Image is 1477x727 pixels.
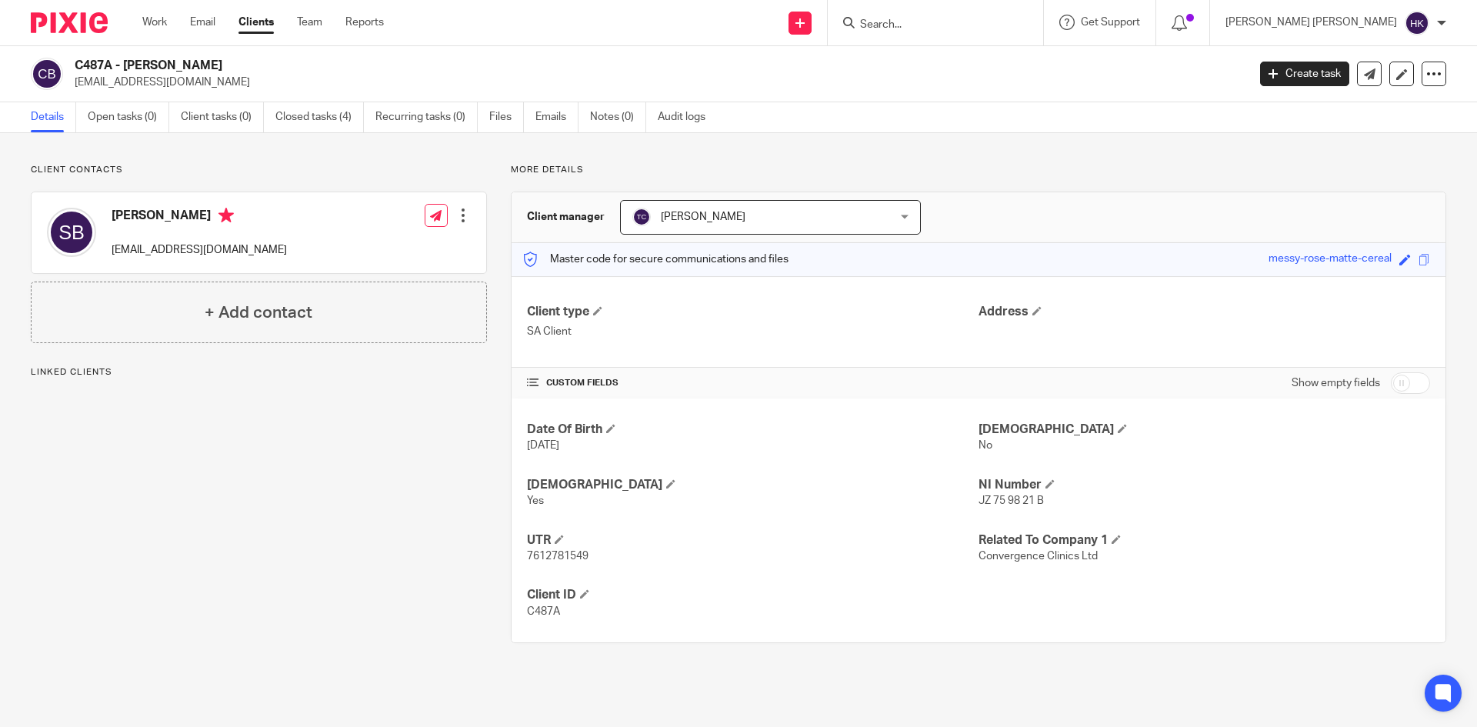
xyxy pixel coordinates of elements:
h4: [DEMOGRAPHIC_DATA] [979,422,1430,438]
p: Linked clients [31,366,487,379]
i: Primary [218,208,234,223]
h4: Related To Company 1 [979,532,1430,549]
span: 7612781549 [527,551,588,562]
h4: + Add contact [205,301,312,325]
a: Recurring tasks (0) [375,102,478,132]
img: svg%3E [1405,11,1429,35]
p: SA Client [527,324,979,339]
p: [EMAIL_ADDRESS][DOMAIN_NAME] [112,242,287,258]
p: More details [511,164,1446,176]
a: Reports [345,15,384,30]
a: Clients [238,15,274,30]
span: Get Support [1081,17,1140,28]
h4: Client ID [527,587,979,603]
div: messy-rose-matte-cereal [1269,251,1392,268]
img: svg%3E [47,208,96,257]
span: [PERSON_NAME] [661,212,745,222]
h4: Address [979,304,1430,320]
h3: Client manager [527,209,605,225]
label: Show empty fields [1292,375,1380,391]
a: Email [190,15,215,30]
span: No [979,440,992,451]
span: C487A [527,606,560,617]
h4: [DEMOGRAPHIC_DATA] [527,477,979,493]
a: Files [489,102,524,132]
span: JZ 75 98 21 B [979,495,1044,506]
h4: [PERSON_NAME] [112,208,287,227]
p: Client contacts [31,164,487,176]
h4: UTR [527,532,979,549]
h4: Client type [527,304,979,320]
a: Team [297,15,322,30]
h4: NI Number [979,477,1430,493]
a: Closed tasks (4) [275,102,364,132]
span: Convergence Clinics Ltd [979,551,1098,562]
a: Notes (0) [590,102,646,132]
a: Emails [535,102,578,132]
p: [EMAIL_ADDRESS][DOMAIN_NAME] [75,75,1237,90]
a: Open tasks (0) [88,102,169,132]
img: svg%3E [632,208,651,226]
p: [PERSON_NAME] [PERSON_NAME] [1225,15,1397,30]
a: Details [31,102,76,132]
span: [DATE] [527,440,559,451]
img: Pixie [31,12,108,33]
input: Search [859,18,997,32]
a: Client tasks (0) [181,102,264,132]
img: svg%3E [31,58,63,90]
a: Audit logs [658,102,717,132]
p: Master code for secure communications and files [523,252,789,267]
h2: C487A - [PERSON_NAME] [75,58,1005,74]
span: Yes [527,495,544,506]
a: Work [142,15,167,30]
a: Create task [1260,62,1349,86]
h4: Date Of Birth [527,422,979,438]
h4: CUSTOM FIELDS [527,377,979,389]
